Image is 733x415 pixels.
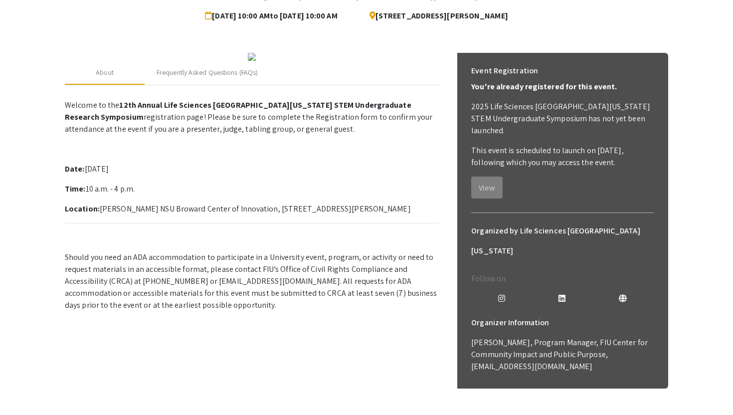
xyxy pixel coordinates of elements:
[65,184,86,194] strong: Time:
[248,53,256,61] img: 32153a09-f8cb-4114-bf27-cfb6bc84fc69.png
[157,67,258,78] div: Frequently Asked Questions (FAQs)
[471,273,654,285] p: Follow on
[471,337,654,373] p: [PERSON_NAME], Program Manager, FIU Center for Community Impact and Public Purpose, [EMAIL_ADDRES...
[471,101,654,137] p: 2025 Life Sciences [GEOGRAPHIC_DATA][US_STATE] STEM Undergraduate Symposium has not yet been laun...
[471,145,654,169] p: This event is scheduled to launch on [DATE], following which you may access the event.
[65,183,439,195] p: 10 a.m. - 4 p.m.
[65,164,85,174] strong: Date:
[65,203,439,215] p: [PERSON_NAME] NSU Broward Center of Innovation, [STREET_ADDRESS][PERSON_NAME]
[362,6,508,26] span: [STREET_ADDRESS][PERSON_NAME]
[65,100,411,122] strong: 12th Annual Life Sciences [GEOGRAPHIC_DATA][US_STATE] STEM Undergraduate Research Symposium
[65,163,439,175] p: [DATE]
[96,67,114,78] div: About
[471,81,654,93] p: You're already registered for this event.
[471,177,503,199] button: View
[471,221,654,261] h6: Organized by Life Sciences [GEOGRAPHIC_DATA][US_STATE]
[65,99,439,135] p: Welcome to the registration page! Please be sure to complete the Registration form to confirm you...
[65,251,439,311] p: Should you need an ADA accommodation to participate in a University event, program, or activity o...
[7,370,42,408] iframe: Chat
[205,6,341,26] span: [DATE] 10:00 AM to [DATE] 10:00 AM
[471,61,538,81] h6: Event Registration
[471,313,654,333] h6: Organizer Information
[65,204,100,214] strong: Location:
